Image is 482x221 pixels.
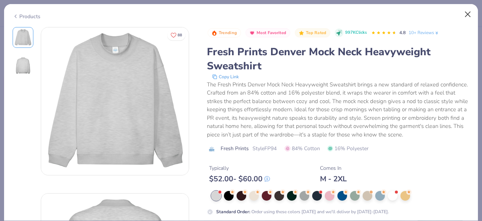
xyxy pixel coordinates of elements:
img: Back [14,57,32,75]
button: copy to clipboard [210,73,241,80]
img: Most Favorited sort [249,30,255,36]
button: Badge Button [295,28,330,38]
button: Like [167,30,185,40]
div: Order using these colors [DATE] and we'll deliver by [DATE]-[DATE]. [216,208,389,215]
div: M - 2XL [320,174,347,184]
img: brand logo [207,146,217,152]
span: Style FP94 [252,145,277,152]
span: 88 [178,33,182,37]
div: Comes In [320,164,347,172]
span: 16% Polyester [327,145,369,152]
div: Fresh Prints Denver Mock Neck Heavyweight Sweatshirt [207,45,470,73]
span: Top Rated [306,31,327,35]
img: Top Rated sort [298,30,304,36]
div: Products [13,13,40,20]
button: Close [461,7,475,22]
img: Trending sort [211,30,217,36]
img: Front [14,29,32,46]
a: 10+ Reviews [409,29,439,36]
button: Badge Button [208,28,241,38]
span: 84% Cotton [285,145,320,152]
span: 4.8 [399,30,406,36]
div: $ 52.00 - $ 60.00 [209,174,270,184]
span: Fresh Prints [221,145,249,152]
span: Trending [219,31,237,35]
div: The Fresh Prints Denver Mock Neck Heavyweight Sweatshirt brings a new standard of relaxed confide... [207,80,470,139]
strong: Standard Order : [216,209,250,215]
div: Typically [209,164,270,172]
img: Front [41,27,189,175]
button: Badge Button [245,28,290,38]
div: 4.8 Stars [371,27,396,39]
span: Most Favorited [257,31,286,35]
span: 997K Clicks [345,30,367,36]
